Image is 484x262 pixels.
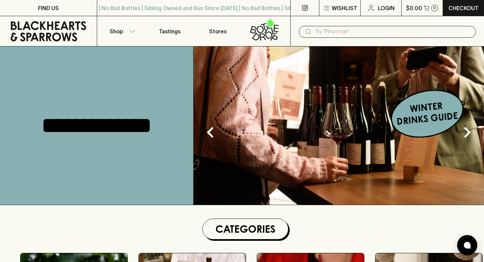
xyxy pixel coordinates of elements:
p: Checkout [448,4,479,12]
button: Shop [97,16,146,46]
a: Stores [194,16,242,46]
p: FIND US [38,4,59,12]
p: Shop [110,27,123,35]
img: bubble-icon [464,242,471,249]
p: Login [378,4,395,12]
p: Stores [209,27,227,35]
p: Tastings [159,27,180,35]
p: Wishlist [332,4,357,12]
a: Tastings [146,16,194,46]
p: $0.00 [406,4,422,12]
p: 0 [433,6,436,10]
button: Next [454,119,481,146]
button: Previous [197,119,224,146]
h1: Categories [205,222,285,236]
input: Try "Pinot noir" [315,26,471,37]
img: optimise [194,46,484,205]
